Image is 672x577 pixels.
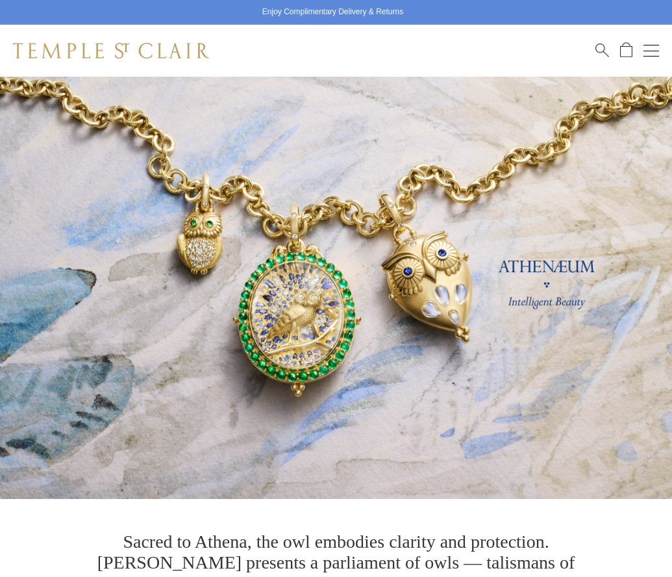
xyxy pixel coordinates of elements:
p: Enjoy Complimentary Delivery & Returns [262,6,403,19]
img: Temple St. Clair [13,43,209,58]
a: Open Shopping Bag [620,42,632,58]
a: Search [595,42,609,58]
button: Open navigation [643,43,659,58]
